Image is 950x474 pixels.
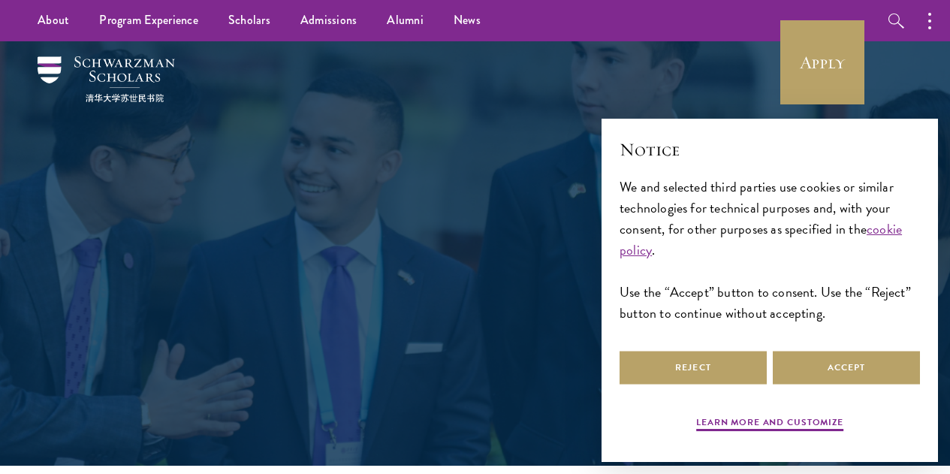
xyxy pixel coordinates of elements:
[620,137,920,162] h2: Notice
[773,351,920,385] button: Accept
[696,415,843,433] button: Learn more and customize
[620,219,902,260] a: cookie policy
[38,56,175,102] img: Schwarzman Scholars
[620,351,767,385] button: Reject
[780,20,864,104] a: Apply
[620,177,920,325] div: We and selected third parties use cookies or similar technologies for technical purposes and, wit...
